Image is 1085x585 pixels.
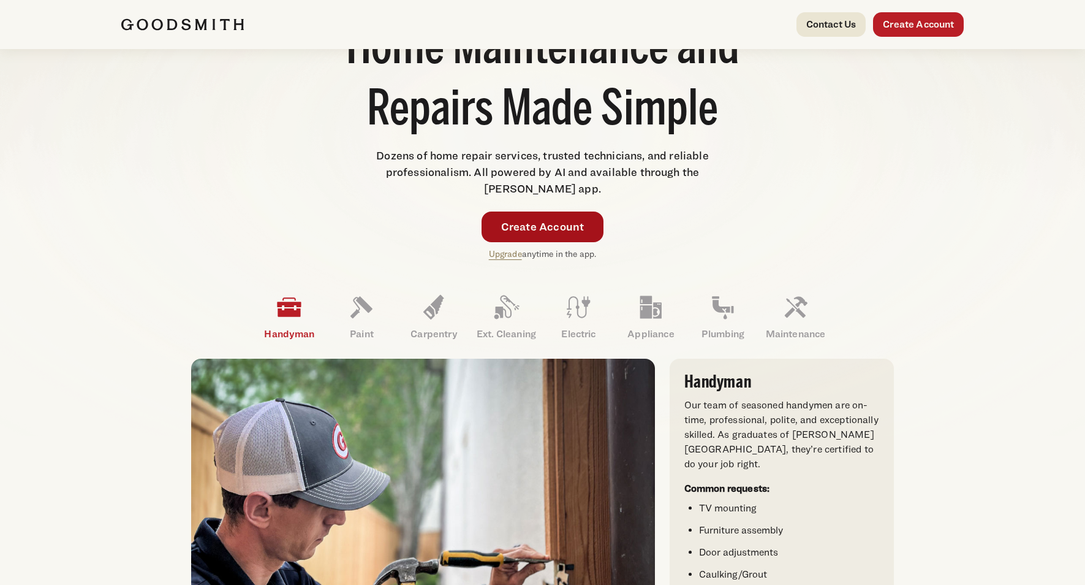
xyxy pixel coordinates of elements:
a: Maintenance [759,285,831,349]
p: Paint [325,327,398,342]
h1: Home Maintenance and Repairs Made Simple [332,20,754,142]
p: Maintenance [759,327,831,342]
a: Electric [542,285,614,349]
a: Appliance [614,285,687,349]
img: Goodsmith [121,18,244,31]
p: anytime in the app. [489,247,597,261]
a: Upgrade [489,248,522,259]
h3: Handyman [684,373,879,391]
a: Paint [325,285,398,349]
a: Contact Us [796,12,866,37]
li: Furniture assembly [699,523,879,538]
p: Our team of seasoned handymen are on-time, professional, polite, and exceptionally skilled. As gr... [684,398,879,472]
p: Appliance [614,327,687,342]
strong: Common requests: [684,483,770,494]
li: Door adjustments [699,545,879,560]
a: Create Account [873,12,964,37]
a: Ext. Cleaning [470,285,542,349]
li: TV mounting [699,501,879,516]
p: Electric [542,327,614,342]
span: Dozens of home repair services, trusted technicians, and reliable professionalism. All powered by... [376,149,708,195]
li: Caulking/Grout [699,567,879,582]
a: Carpentry [398,285,470,349]
p: Plumbing [687,327,759,342]
a: Plumbing [687,285,759,349]
p: Handyman [253,327,325,342]
a: Handyman [253,285,325,349]
a: Create Account [482,212,604,242]
p: Carpentry [398,327,470,342]
p: Ext. Cleaning [470,327,542,342]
